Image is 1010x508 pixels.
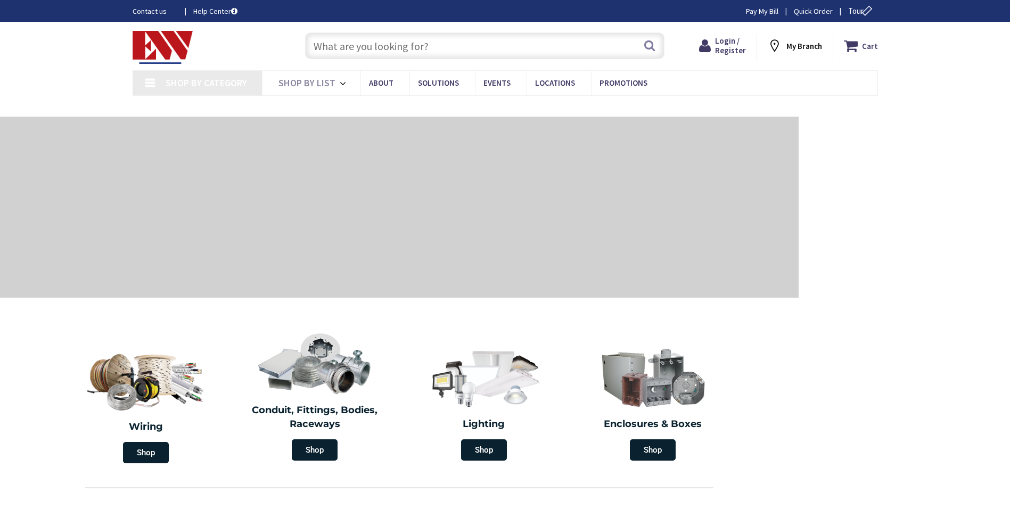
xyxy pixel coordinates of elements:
a: Cart [844,36,878,55]
a: Wiring Shop [61,341,231,469]
span: Shop [292,439,338,461]
span: Shop [630,439,676,461]
a: Contact us [133,6,176,17]
a: Pay My Bill [746,6,778,17]
h2: Conduit, Fittings, Bodies, Raceways [239,404,392,431]
span: Events [483,78,511,88]
span: Shop By List [278,77,335,89]
span: Locations [535,78,575,88]
span: Solutions [418,78,459,88]
h2: Enclosures & Boxes [577,417,730,431]
span: Shop By Category [166,77,247,89]
a: Login / Register [699,36,746,55]
a: Help Center [193,6,237,17]
span: Login / Register [715,36,746,55]
div: My Branch [767,36,822,55]
span: About [369,78,393,88]
span: Shop [461,439,507,461]
a: Quick Order [794,6,833,17]
strong: My Branch [786,41,822,51]
span: Tour [848,6,875,16]
img: Electrical Wholesalers, Inc. [133,31,193,64]
h2: Wiring [67,420,225,434]
strong: Cart [862,36,878,55]
a: Conduit, Fittings, Bodies, Raceways Shop [233,327,397,466]
span: Shop [123,442,169,463]
a: Lighting Shop [402,341,566,466]
a: Enclosures & Boxes Shop [571,341,735,466]
input: What are you looking for? [305,32,664,59]
h2: Lighting [407,417,561,431]
span: Promotions [600,78,647,88]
